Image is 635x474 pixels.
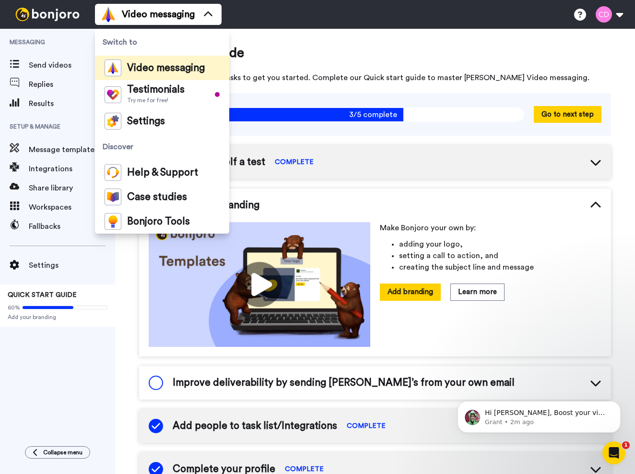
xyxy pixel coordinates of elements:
span: Settings [127,117,165,126]
span: Add people to task list/Integrations [173,419,337,433]
span: 1 [622,441,630,449]
a: Video messaging [95,56,229,80]
span: Switch to [95,29,229,56]
img: settings-colored.svg [105,113,121,130]
iframe: Intercom live chat [602,441,625,464]
span: Video messaging [122,8,195,21]
span: Replies [29,79,115,90]
span: COMPLETE [285,464,324,474]
span: Share library [29,182,115,194]
p: Make Bonjoro your own by: [380,222,601,234]
span: Bonjoro Tools [127,217,190,226]
span: Integrations [29,163,97,175]
li: creating the subject line and message [399,261,601,273]
li: adding your logo, [399,238,601,250]
img: tm-color.svg [105,86,121,103]
span: Settings [29,260,115,271]
a: Bonjoro Tools [95,209,229,234]
img: bj-logo-header-white.svg [12,8,83,21]
a: TestimonialsTry me for free! [95,80,229,109]
img: vm-color.svg [105,59,121,76]
span: Fallbacks [29,221,115,232]
a: Help & Support [95,160,229,185]
button: Go to next step [534,106,601,123]
img: help-and-support-colored.svg [105,164,121,181]
span: Add your branding [8,313,107,321]
span: Message template [29,144,115,155]
span: Testimonials [127,85,185,95]
img: bj-tools-colored.svg [105,213,121,230]
span: QUICK START GUIDE [8,292,77,298]
span: 60% [8,304,20,311]
span: COMPLETE [275,157,314,167]
a: Case studies [95,185,229,209]
button: Learn more [450,284,505,300]
img: cf57bf495e0a773dba654a4906436a82.jpg [149,222,370,347]
span: Improve deliverability by sending [PERSON_NAME]’s from your own email [173,376,515,390]
span: 3/5 complete [222,107,524,122]
span: Discover [95,133,229,160]
span: Help & Support [127,168,198,178]
li: setting a call to action, and [399,250,601,261]
img: vm-color.svg [101,7,116,22]
span: COMPLETE [347,421,386,431]
span: Send videos [29,59,115,71]
span: Here are some tips and tasks to get you started. Complete our Quick start guide to master [PERSON... [139,72,611,83]
button: Add branding [380,284,441,300]
span: Collapse menu [43,449,82,456]
span: Case studies [127,192,187,202]
button: Collapse menu [25,446,90,459]
iframe: Intercom notifications message [443,381,635,448]
span: Try me for free! [127,96,185,104]
span: Results [29,98,115,109]
span: Quick start guide [139,43,611,62]
span: Video messaging [127,63,205,73]
img: case-study-colored.svg [105,189,121,205]
a: Settings [95,109,229,133]
span: Workspaces [29,201,115,213]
